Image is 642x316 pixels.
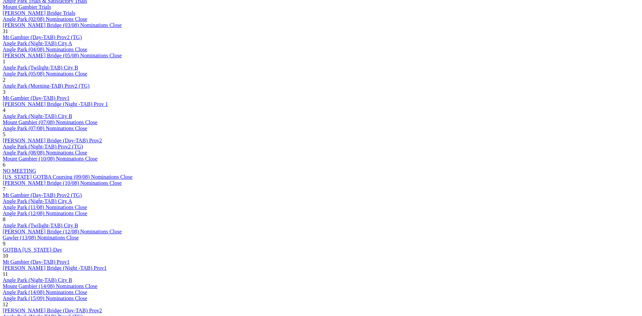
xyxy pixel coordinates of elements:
[3,150,87,155] a: Angle Park (08/08) Nominations Close
[3,241,5,247] span: 9
[3,301,8,307] span: 12
[3,198,72,204] a: Angle Park (Night-TAB) City A
[3,107,5,113] span: 4
[3,162,5,168] span: 6
[3,71,87,77] a: Angle Park (05/08) Nominations Close
[3,210,87,216] a: Angle Park (12/08) Nominations Close
[3,204,87,210] a: Angle Park (11/08) Nominations Close
[3,253,8,259] span: 10
[3,4,51,10] a: Mount Gambier Trials
[3,217,5,222] span: 8
[3,22,122,28] a: [PERSON_NAME] Bridge (03/08) Nominations Close
[3,83,89,89] a: Angle Park (Morning-TAB) Prov2 (TG)
[3,265,107,271] a: [PERSON_NAME] Bridge (Night -TAB) Prov1
[3,174,133,180] a: [US_STATE] GOTBA Coursing (09/08) Nominations Close
[3,40,72,46] a: Angle Park (Night-TAB) City A
[3,16,87,22] a: Angle Park (02/08) Nominations Close
[3,295,87,301] a: Angle Park (15/09) Nominations Close
[3,271,8,277] span: 11
[3,119,97,125] a: Mount Gambier (07/08) Nominations Close
[3,223,78,228] a: Angle Park (Twilight-TAB) City B
[3,186,5,192] span: 7
[3,95,69,101] a: Mt Gambier (Day-TAB) Prov1
[3,229,122,234] a: [PERSON_NAME] Bridge (12/08) Nominations Close
[3,144,83,149] a: Angle Park (Night-TAB) Prov2 (TG)
[3,192,82,198] a: Mt Gambier (Day-TAB) Prov2 (TG)
[3,125,87,131] a: Angle Park (07/08) Nominations Close
[3,53,122,58] a: [PERSON_NAME] Bridge (05/08) Nominations Close
[3,89,5,95] span: 3
[3,10,75,16] a: [PERSON_NAME] Bridge Trials
[3,156,97,162] a: Mount Gambier (10/08) Nominations Close
[3,59,5,64] span: 1
[3,113,72,119] a: Angle Park (Night-TAB) City B
[3,28,8,34] span: 31
[3,101,108,107] a: [PERSON_NAME] Bridge (Night -TAB) Prov 1
[3,235,79,240] a: Gawler (13/08) Nominations Close
[3,259,69,265] a: Mt Gambier (Day-TAB) Prov1
[3,168,36,174] a: NO MEETING
[3,47,87,52] a: Angle Park (04/08) Nominations Close
[3,308,102,313] a: [PERSON_NAME] Bridge (Day-TAB) Prov2
[3,247,62,253] a: GOTBA [US_STATE]-Day
[3,77,5,83] span: 2
[3,283,97,289] a: Mount Gambier (14/08) Nominations Close
[3,34,82,40] a: Mt Gambier (Day-TAB) Prov2 (TG)
[3,132,5,137] span: 5
[3,180,122,186] a: [PERSON_NAME] Bridge (10/08) Nominations Close
[3,277,72,283] a: Angle Park (Night-TAB) City B
[3,138,102,143] a: [PERSON_NAME] Bridge (Day-TAB) Prov2
[3,289,87,295] a: Angle Park (14/08) Nominations Close
[3,65,78,70] a: Angle Park (Twilight-TAB) City B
